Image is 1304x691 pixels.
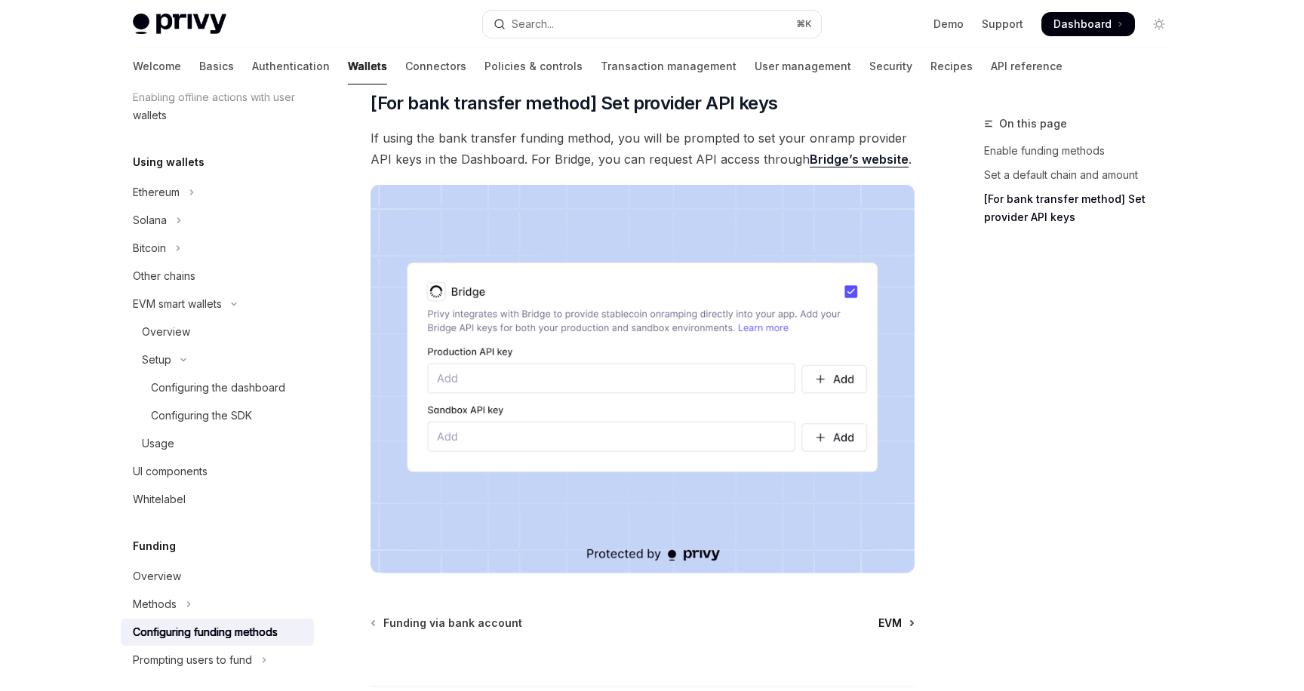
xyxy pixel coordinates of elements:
[133,48,181,84] a: Welcome
[483,11,821,38] button: Open search
[121,374,314,401] a: Configuring the dashboard
[133,623,278,641] div: Configuring funding methods
[878,616,913,631] a: EVM
[348,48,387,84] a: Wallets
[121,458,314,485] a: UI components
[982,17,1023,32] a: Support
[999,115,1067,133] span: On this page
[984,163,1183,187] a: Set a default chain and amount
[1041,12,1135,36] a: Dashboard
[133,211,167,229] div: Solana
[984,187,1183,229] a: [For bank transfer method] Set provider API keys
[121,430,314,457] a: Usage
[121,646,314,674] button: Toggle Prompting users to fund section
[151,407,252,425] div: Configuring the SDK
[133,153,205,171] h5: Using wallets
[755,48,851,84] a: User management
[199,48,234,84] a: Basics
[121,207,314,234] button: Toggle Solana section
[121,402,314,429] a: Configuring the SDK
[121,318,314,345] a: Overview
[121,486,314,513] a: Whitelabel
[383,616,522,631] span: Funding via bank account
[121,290,314,318] button: Toggle EVM smart wallets section
[121,235,314,262] button: Toggle Bitcoin section
[796,18,812,30] span: ⌘ K
[933,17,964,32] a: Demo
[984,139,1183,163] a: Enable funding methods
[121,591,314,618] button: Toggle Methods section
[405,48,466,84] a: Connectors
[372,616,522,631] a: Funding via bank account
[1147,12,1171,36] button: Toggle dark mode
[121,179,314,206] button: Toggle Ethereum section
[142,351,171,369] div: Setup
[133,183,180,201] div: Ethereum
[133,267,195,285] div: Other chains
[371,185,915,573] img: Bridge keys PNG
[133,14,226,35] img: light logo
[133,537,176,555] h5: Funding
[930,48,973,84] a: Recipes
[371,91,777,115] span: [For bank transfer method] Set provider API keys
[133,595,177,613] div: Methods
[142,435,174,453] div: Usage
[810,152,909,167] a: Bridge’s website
[991,48,1063,84] a: API reference
[1053,17,1112,32] span: Dashboard
[121,563,314,590] a: Overview
[869,48,912,84] a: Security
[142,323,190,341] div: Overview
[133,462,208,481] div: UI components
[601,48,737,84] a: Transaction management
[878,616,902,631] span: EVM
[371,127,915,170] span: If using the bank transfer funding method, you will be prompted to set your onramp provider API k...
[133,295,222,313] div: EVM smart wallets
[133,239,166,257] div: Bitcoin
[512,15,554,33] div: Search...
[151,379,285,397] div: Configuring the dashboard
[121,346,314,373] button: Toggle Setup section
[133,490,186,508] div: Whitelabel
[121,619,314,646] a: Configuring funding methods
[252,48,330,84] a: Authentication
[121,263,314,290] a: Other chains
[133,651,252,669] div: Prompting users to fund
[484,48,583,84] a: Policies & controls
[133,567,181,585] div: Overview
